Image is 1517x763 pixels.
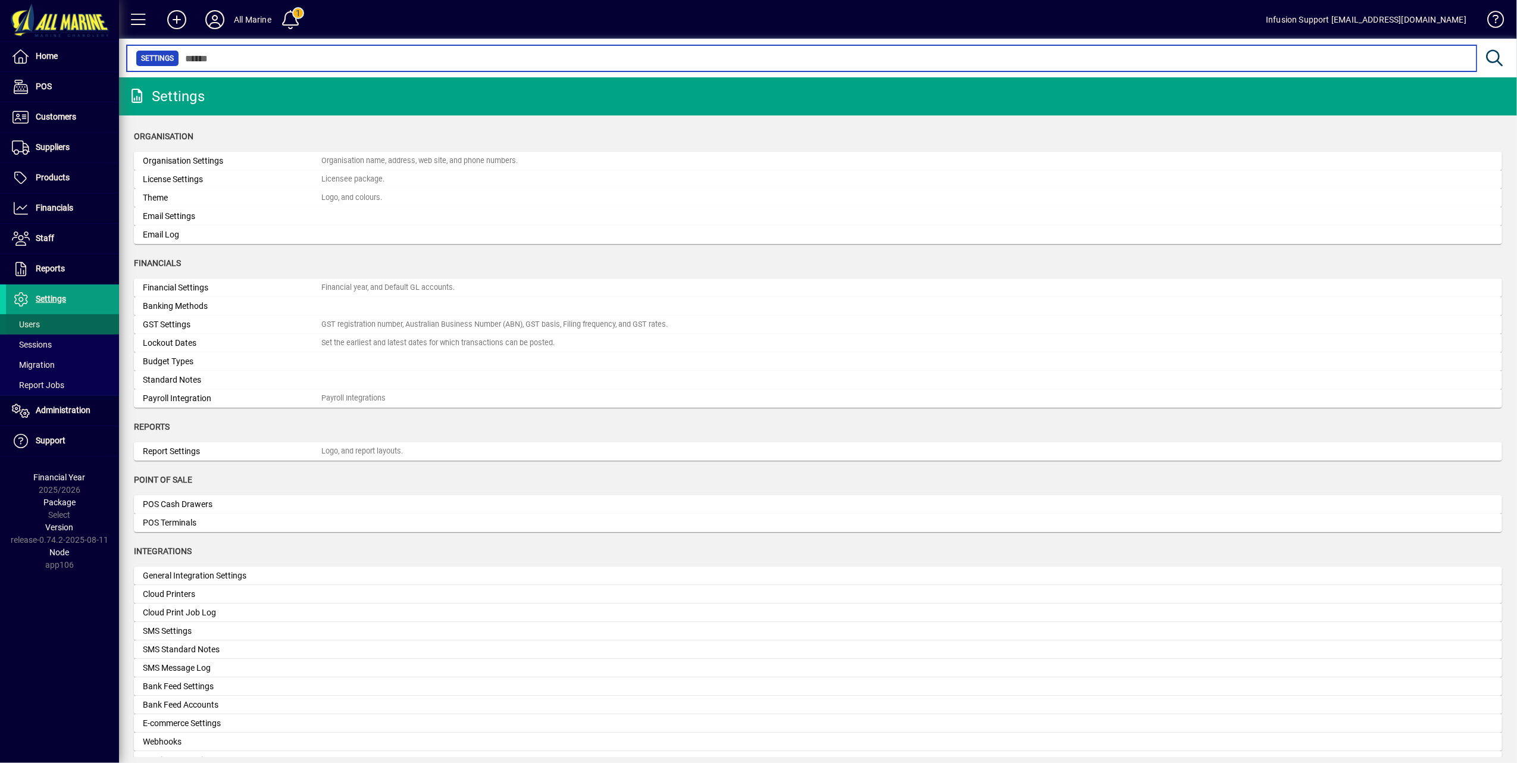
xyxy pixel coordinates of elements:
a: Financials [6,193,119,223]
a: Budget Types [134,352,1502,371]
a: Financial SettingsFinancial year, and Default GL accounts. [134,279,1502,297]
a: Banking Methods [134,297,1502,315]
div: Infusion Support [EMAIL_ADDRESS][DOMAIN_NAME] [1266,10,1466,29]
div: Report Settings [143,445,321,458]
a: Customers [6,102,119,132]
a: License SettingsLicensee package. [134,170,1502,189]
a: Cloud Print Job Log [134,603,1502,622]
span: Customers [36,112,76,121]
a: SMS Settings [134,622,1502,640]
a: Cloud Printers [134,585,1502,603]
div: SMS Settings [143,625,321,637]
div: Lockout Dates [143,337,321,349]
span: Report Jobs [12,380,64,390]
a: Lockout DatesSet the earliest and latest dates for which transactions can be posted. [134,334,1502,352]
div: All Marine [234,10,271,29]
div: POS Cash Drawers [143,498,321,511]
button: Add [158,9,196,30]
a: Users [6,314,119,334]
a: E-commerce Settings [134,714,1502,733]
span: Organisation [134,132,193,141]
a: Bank Feed Settings [134,677,1502,696]
div: Logo, and colours. [321,192,382,204]
span: Point of Sale [134,475,192,484]
div: License Settings [143,173,321,186]
div: E-commerce Settings [143,717,321,730]
div: Organisation Settings [143,155,321,167]
span: Version [46,523,74,532]
div: Payroll Integrations [321,393,386,404]
span: Reports [134,422,170,431]
a: Products [6,163,119,193]
div: Cloud Print Job Log [143,606,321,619]
div: Set the earliest and latest dates for which transactions can be posted. [321,337,555,349]
span: Users [12,320,40,329]
div: Bank Feed Settings [143,680,321,693]
div: Financial year, and Default GL accounts. [321,282,455,293]
a: GST SettingsGST registration number, Australian Business Number (ABN), GST basis, Filing frequenc... [134,315,1502,334]
a: Webhooks [134,733,1502,751]
a: Administration [6,396,119,426]
span: Home [36,51,58,61]
a: Bank Feed Accounts [134,696,1502,714]
a: Standard Notes [134,371,1502,389]
span: Financial Year [34,473,86,482]
a: Staff [6,224,119,254]
div: Theme [143,192,321,204]
a: POS Terminals [134,514,1502,532]
a: SMS Message Log [134,659,1502,677]
a: Suppliers [6,133,119,162]
a: Support [6,426,119,456]
span: POS [36,82,52,91]
div: Banking Methods [143,300,321,312]
button: Profile [196,9,234,30]
div: Cloud Printers [143,588,321,601]
div: Email Settings [143,210,321,223]
div: Payroll Integration [143,392,321,405]
div: SMS Message Log [143,662,321,674]
a: Organisation SettingsOrganisation name, address, web site, and phone numbers. [134,152,1502,170]
span: Suppliers [36,142,70,152]
div: Bank Feed Accounts [143,699,321,711]
span: Settings [36,294,66,304]
span: Integrations [134,546,192,556]
div: Standard Notes [143,374,321,386]
a: POS Cash Drawers [134,495,1502,514]
div: Settings [128,87,205,106]
span: Financials [36,203,73,212]
span: Node [50,548,70,557]
div: Logo, and report layouts. [321,446,403,457]
div: SMS Standard Notes [143,643,321,656]
span: Staff [36,233,54,243]
span: Sessions [12,340,52,349]
div: Financial Settings [143,282,321,294]
span: Financials [134,258,181,268]
a: Migration [6,355,119,375]
a: Email Log [134,226,1502,244]
a: ThemeLogo, and colours. [134,189,1502,207]
span: Products [36,173,70,182]
div: Organisation name, address, web site, and phone numbers. [321,155,518,167]
span: Settings [141,52,174,64]
div: Budget Types [143,355,321,368]
a: Sessions [6,334,119,355]
a: Reports [6,254,119,284]
a: General Integration Settings [134,567,1502,585]
span: Reports [36,264,65,273]
a: Email Settings [134,207,1502,226]
a: Home [6,42,119,71]
div: General Integration Settings [143,570,321,582]
a: SMS Standard Notes [134,640,1502,659]
span: Package [43,498,76,507]
span: Administration [36,405,90,415]
div: Email Log [143,229,321,241]
span: Migration [12,360,55,370]
a: Payroll IntegrationPayroll Integrations [134,389,1502,408]
span: Support [36,436,65,445]
div: Webhooks [143,736,321,748]
a: Report Jobs [6,375,119,395]
div: GST registration number, Australian Business Number (ABN), GST basis, Filing frequency, and GST r... [321,319,668,330]
a: POS [6,72,119,102]
div: Licensee package. [321,174,384,185]
a: Report SettingsLogo, and report layouts. [134,442,1502,461]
